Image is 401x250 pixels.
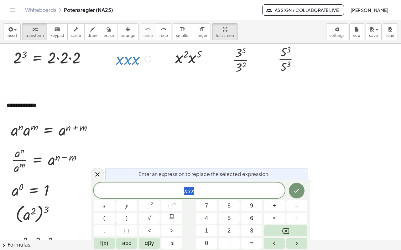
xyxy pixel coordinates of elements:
[139,213,160,224] button: Square root
[241,238,262,249] button: Equals
[174,202,176,206] sup: n
[25,33,44,38] span: transform
[250,214,253,222] span: 6
[250,202,253,210] span: 9
[100,23,117,40] button: erase
[180,26,186,33] i: format_size
[88,33,97,38] span: draw
[71,33,81,38] span: scrub
[264,213,285,224] button: Times
[151,202,153,206] sup: 2
[250,239,253,247] span: =
[196,238,217,249] button: 0
[350,7,388,13] span: [PERSON_NAME]
[117,23,139,40] button: arrange
[173,23,193,40] button: format_sizesmaller
[196,33,207,38] span: larger
[196,225,217,236] button: 1
[121,33,135,38] span: arrange
[286,213,307,224] button: Divide
[7,33,17,38] span: insert
[349,23,364,40] button: new
[353,33,361,38] span: new
[8,5,18,15] button: Toggle navigation
[366,23,382,40] button: save
[196,213,217,224] button: 4
[227,202,231,210] span: 8
[156,23,171,40] button: redoredo
[124,227,129,235] span: ⬚
[140,23,156,40] button: undoundo
[273,214,276,222] span: ×
[103,227,105,235] span: ,
[227,214,231,222] span: 5
[188,187,191,195] var: x
[145,239,154,247] span: αβγ
[161,225,182,236] button: Greater than
[161,213,182,224] button: Fraction
[47,23,68,40] button: keyboardkeypad
[184,187,188,195] var: x
[369,33,378,38] span: save
[386,33,394,38] span: load
[116,200,137,211] button: y
[138,170,270,178] span: Enter an expression to replace the selected expression.
[168,202,174,209] span: ⬚
[383,23,398,40] button: load
[176,33,190,38] span: smaller
[148,214,151,222] span: √
[199,26,205,33] i: format_size
[212,23,237,40] button: fullscreen
[219,238,240,249] button: .
[205,202,208,210] span: 7
[295,214,299,222] span: ÷
[145,202,151,209] span: ⬚
[273,202,276,210] span: +
[94,225,115,236] button: ,
[145,26,151,33] i: undo
[139,200,160,211] button: Squared
[94,200,115,211] button: x
[196,200,217,211] button: 7
[205,214,208,222] span: 4
[286,238,307,249] button: Right arrow
[345,4,393,16] button: [PERSON_NAME]
[286,200,307,211] button: Minus
[173,240,174,246] span: |
[116,238,137,249] button: Alphabet
[161,200,182,211] button: Superscript
[139,238,160,249] button: Greek alphabet
[250,227,253,235] span: 3
[22,23,47,40] button: transform
[191,187,194,195] var: x
[241,213,262,224] button: 6
[219,213,240,224] button: 5
[148,227,151,235] span: <
[169,240,171,246] span: |
[205,239,208,247] span: 0
[67,23,85,40] button: scrub
[193,23,211,40] button: format_sizelarger
[219,225,240,236] button: 2
[169,239,174,247] span: a
[103,33,114,38] span: erase
[54,26,60,33] i: keyboard
[84,23,101,40] button: draw
[159,33,168,38] span: redo
[227,227,231,235] span: 2
[289,183,305,198] button: Done
[264,238,285,249] button: Left arrow
[94,213,115,224] button: (
[126,202,128,210] span: y
[3,23,21,40] button: insert
[216,33,234,38] span: fullscreen
[161,238,182,249] button: Absolute value
[228,239,230,247] span: .
[50,33,64,38] span: keypad
[139,225,160,236] button: Less than
[264,225,307,236] button: Backspace
[295,202,298,210] span: –
[205,227,208,235] span: 1
[116,213,137,224] button: )
[330,33,345,38] span: settings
